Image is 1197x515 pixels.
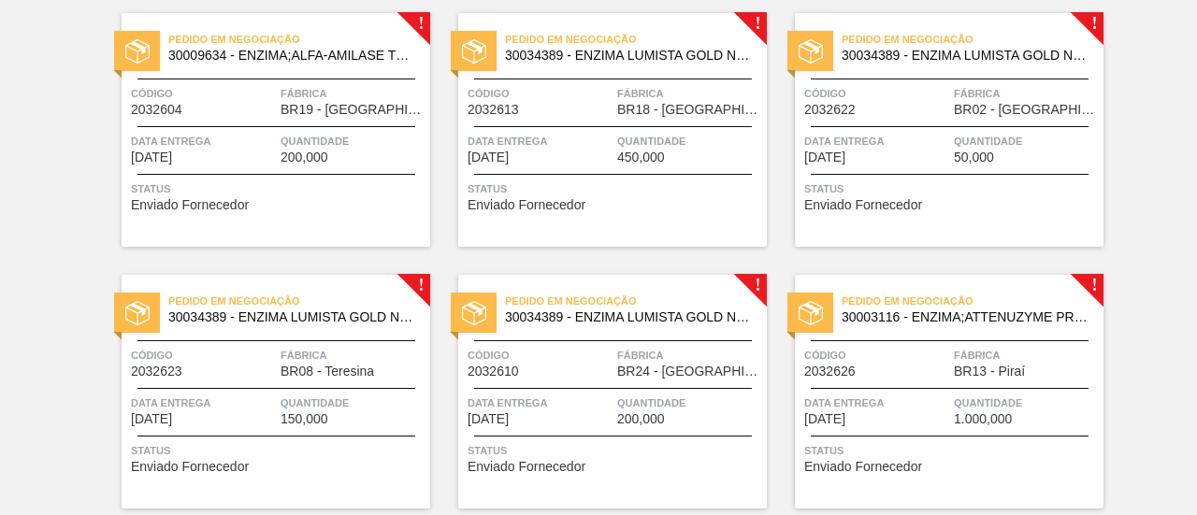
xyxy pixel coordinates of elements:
[617,365,762,379] span: BR24 - Ponta Grossa
[804,346,949,365] span: Código
[954,346,1099,365] span: Fábrica
[617,103,762,117] span: BR18 - Pernambuco
[281,132,425,150] span: Quantidade
[131,460,249,474] span: Enviado Fornecedor
[468,441,762,460] span: Status
[468,393,613,412] span: Data entrega
[804,365,856,379] span: 2032626
[131,84,276,103] span: Código
[131,198,249,212] span: Enviado Fornecedor
[804,132,949,150] span: Data entrega
[168,310,415,324] span: 30034389 - ENZIMA LUMISTA GOLD NOVONESIS 25KG
[131,365,182,379] span: 2032623
[804,84,949,103] span: Código
[131,412,172,426] span: 05/10/2025
[468,84,613,103] span: Código
[804,393,949,412] span: Data entrega
[468,150,509,165] span: 03/10/2025
[131,132,276,150] span: Data entrega
[462,301,486,325] img: status
[168,292,430,310] span: Pedido em Negociação
[131,179,425,198] span: Status
[804,103,856,117] span: 2032622
[954,103,1099,117] span: BR02 - Sergipe
[281,412,328,426] span: 150,000
[954,84,1099,103] span: Fábrica
[954,150,994,165] span: 50,000
[468,346,613,365] span: Código
[842,292,1103,310] span: Pedido em Negociação
[804,441,1099,460] span: Status
[505,292,767,310] span: Pedido em Negociação
[281,103,425,117] span: BR19 - Nova Rio
[804,198,922,212] span: Enviado Fornecedor
[617,412,665,426] span: 200,000
[468,198,585,212] span: Enviado Fornecedor
[94,13,430,247] a: !statusPedido em Negociação30009634 - ENZIMA;ALFA-AMILASE TERMOESTÁVEL;TERMAMYCódigo2032604Fábric...
[281,84,425,103] span: Fábrica
[131,393,276,412] span: Data entrega
[505,49,752,63] span: 30034389 - ENZIMA LUMISTA GOLD NOVONESIS 25KG
[617,346,762,365] span: Fábrica
[131,346,276,365] span: Código
[468,365,519,379] span: 2032610
[954,132,1099,150] span: Quantidade
[799,301,823,325] img: status
[468,179,762,198] span: Status
[842,310,1089,324] span: 30003116 - ENZIMA;ATTENUZYME PRO;NOVOZYMES;
[954,412,1012,426] span: 1.000,000
[430,13,767,247] a: !statusPedido em Negociação30034389 - ENZIMA LUMISTA GOLD NOVONESIS 25KGCódigo2032613FábricaBR18 ...
[125,301,150,325] img: status
[281,393,425,412] span: Quantidade
[131,150,172,165] span: 03/10/2025
[505,310,752,324] span: 30034389 - ENZIMA LUMISTA GOLD NOVONESIS 25KG
[617,393,762,412] span: Quantidade
[617,132,762,150] span: Quantidade
[767,275,1103,508] a: !statusPedido em Negociação30003116 - ENZIMA;ATTENUZYME PRO;NOVOZYMES;Código2032626FábricaBR13 - ...
[767,13,1103,247] a: !statusPedido em Negociação30034389 - ENZIMA LUMISTA GOLD NOVONESIS 25KGCódigo2032622FábricaBR02 ...
[168,30,430,49] span: Pedido em Negociação
[468,103,519,117] span: 2032613
[468,460,585,474] span: Enviado Fornecedor
[617,84,762,103] span: Fábrica
[468,132,613,150] span: Data entrega
[954,393,1099,412] span: Quantidade
[842,30,1103,49] span: Pedido em Negociação
[168,49,415,63] span: 30009634 - ENZIMA;ALFA-AMILASE TERMOESTÁVEL;TERMAMY
[804,179,1099,198] span: Status
[842,49,1089,63] span: 30034389 - ENZIMA LUMISTA GOLD NOVONESIS 25KG
[281,365,374,379] span: BR08 - Teresina
[617,150,665,165] span: 450,000
[462,39,486,64] img: status
[125,39,150,64] img: status
[804,460,922,474] span: Enviado Fornecedor
[954,365,1025,379] span: BR13 - Piraí
[281,150,328,165] span: 200,000
[804,150,845,165] span: 05/10/2025
[94,275,430,508] a: !statusPedido em Negociação30034389 - ENZIMA LUMISTA GOLD NOVONESIS 25KGCódigo2032623FábricaBR08 ...
[468,412,509,426] span: 05/10/2025
[799,39,823,64] img: status
[131,441,425,460] span: Status
[804,412,845,426] span: 07/10/2025
[281,346,425,365] span: Fábrica
[430,275,767,508] a: !statusPedido em Negociação30034389 - ENZIMA LUMISTA GOLD NOVONESIS 25KGCódigo2032610FábricaBR24 ...
[505,30,767,49] span: Pedido em Negociação
[131,103,182,117] span: 2032604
